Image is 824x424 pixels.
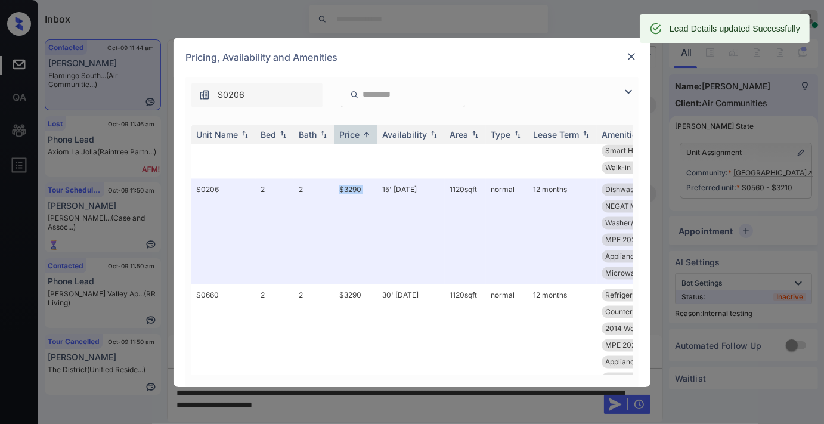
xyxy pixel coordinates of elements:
img: icon-zuma [350,89,359,100]
td: S0660 [191,284,256,390]
td: 15' [DATE] [377,179,445,284]
div: Lead Details updated Successfully [670,18,800,39]
div: Area [450,130,468,140]
img: sorting [277,131,289,139]
td: S0206 [191,179,256,284]
div: Price [339,130,360,140]
span: Countertops Gra... [605,308,667,317]
img: icon-zuma [199,89,210,101]
span: Dishwasher [605,185,645,194]
span: MPE 2024 Cabana... [605,341,674,350]
td: 2 [256,284,294,390]
span: MPE 2024 Cabana... [605,236,674,245]
div: Unit Name [196,130,238,140]
div: Type [491,130,510,140]
img: close [625,51,637,63]
span: Refrigerator Le... [605,291,662,300]
td: 2 [256,179,294,284]
img: sorting [469,131,481,139]
div: Amenities [602,130,642,140]
div: Pricing, Availability and Amenities [174,38,650,77]
span: Appliances Stai... [605,358,662,367]
td: $3290 [334,179,377,284]
span: View Bay 2 [605,375,643,383]
span: Microwave [605,269,643,278]
img: sorting [318,131,330,139]
span: NEGATIVE View N... [605,202,671,211]
img: sorting [512,131,523,139]
div: Bed [261,130,276,140]
td: 30' [DATE] [377,284,445,390]
img: icon-zuma [621,85,636,99]
div: Availability [382,130,427,140]
td: 2 [294,284,334,390]
img: sorting [428,131,440,139]
img: sorting [361,131,373,140]
span: Walk-in Closets [605,163,658,172]
td: 2 [294,179,334,284]
span: Washer/Dryer Eu... [605,219,668,228]
td: $3290 [334,284,377,390]
td: 1120 sqft [445,284,486,390]
div: Bath [299,130,317,140]
td: 12 months [528,179,597,284]
img: sorting [239,131,251,139]
td: normal [486,179,528,284]
span: Appliances Stai... [605,252,662,261]
img: sorting [580,131,592,139]
td: normal [486,284,528,390]
td: 1120 sqft [445,179,486,284]
span: S0206 [218,88,244,101]
div: Lease Term [533,130,579,140]
span: Smart Home Ther... [605,147,671,156]
td: 12 months [528,284,597,390]
span: 2014 Wood Floor... [605,324,667,333]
